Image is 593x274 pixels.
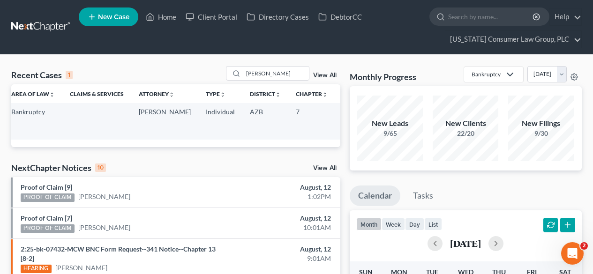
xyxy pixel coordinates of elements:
a: Home [141,8,181,25]
button: month [356,218,382,230]
i: unfold_more [275,92,281,97]
a: Area of Lawunfold_more [11,90,55,97]
div: 10 [95,163,106,172]
button: list [424,218,442,230]
div: 1:02PM [233,192,330,201]
a: Proof of Claim [7] [21,214,72,222]
input: Search by name... [243,67,309,80]
h3: Monthly Progress [350,71,416,82]
a: 2:25-bk-07432-MCW BNC Form Request--341 Notice--Chapter 13 [8-2] [21,245,216,262]
td: [PERSON_NAME] [131,103,198,139]
td: Bankruptcy [4,103,62,139]
th: Claims & Services [62,84,131,103]
div: New Clients [433,118,498,129]
i: unfold_more [220,92,225,97]
i: unfold_more [169,92,174,97]
iframe: Intercom live chat [561,242,584,265]
div: New Leads [357,118,423,129]
a: Districtunfold_more [250,90,281,97]
td: AZB [242,103,288,139]
a: [PERSON_NAME] [78,192,130,201]
div: Recent Cases [11,69,73,81]
td: 7 [288,103,335,139]
a: View All [313,72,337,79]
div: PROOF OF CLAIM [21,224,75,233]
i: unfold_more [322,92,328,97]
a: Tasks [405,185,442,206]
a: Attorneyunfold_more [139,90,174,97]
a: DebtorCC [314,8,367,25]
a: Calendar [350,185,400,206]
div: 9/30 [508,129,574,138]
a: View All [313,165,337,171]
div: 22/20 [433,129,498,138]
a: [PERSON_NAME] [78,223,130,232]
a: Help [550,8,581,25]
div: 9/65 [357,129,423,138]
button: week [382,218,405,230]
a: [PERSON_NAME] [55,263,107,273]
div: New Filings [508,118,574,129]
div: HEARING [21,265,52,273]
input: Search by name... [448,8,534,25]
div: NextChapter Notices [11,162,106,173]
h2: [DATE] [450,238,481,248]
td: Individual [198,103,242,139]
a: Typeunfold_more [206,90,225,97]
span: 2 [580,242,588,250]
td: 3:25-bk-05791-DPC [335,103,380,139]
div: 1 [66,71,73,79]
div: PROOF OF CLAIM [21,193,75,202]
a: Directory Cases [242,8,314,25]
a: Chapterunfold_more [296,90,328,97]
div: 10:01AM [233,223,330,232]
div: August, 12 [233,244,330,254]
div: Bankruptcy [472,70,501,78]
span: New Case [98,14,129,21]
div: August, 12 [233,214,330,223]
a: Proof of Claim [9] [21,183,72,191]
div: 9:01AM [233,254,330,263]
a: [US_STATE] Consumer Law Group, PLC [445,31,581,48]
div: August, 12 [233,183,330,192]
a: Client Portal [181,8,242,25]
button: day [405,218,424,230]
i: unfold_more [49,92,55,97]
